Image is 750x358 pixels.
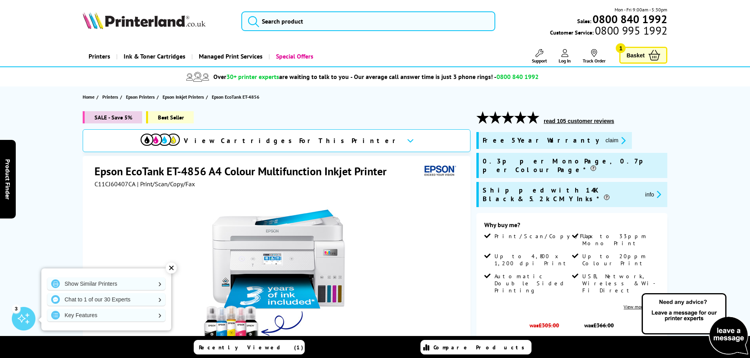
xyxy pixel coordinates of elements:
div: 3 [12,304,20,313]
span: Ink & Toner Cartridges [124,46,185,66]
span: Epson Printers [126,93,155,101]
a: Compare Products [420,340,531,354]
a: Log In [559,49,571,64]
img: Epson EcoTank ET-4856 [200,204,355,358]
span: Epson Inkjet Printers [163,93,204,101]
a: Support [532,49,547,64]
a: Show Similar Printers [47,277,165,290]
span: Printers [102,93,118,101]
a: Chat to 1 of our 30 Experts [47,293,165,306]
span: Free 5 Year Warranty [483,136,599,145]
a: Special Offers [269,46,319,66]
span: Print/Scan/Copy/Fax [494,233,596,240]
span: Up to 4,800 x 1,200 dpi Print [494,253,570,267]
span: Automatic Double Sided Printing [494,273,570,294]
b: 0800 840 1992 [593,12,667,26]
input: Search product [241,11,495,31]
span: Recently Viewed (1) [199,344,304,351]
a: Printers [102,93,120,101]
span: Shipped with 14K Black & 5.2k CMY Inks* [483,186,639,203]
a: 0800 840 1992 [591,15,667,23]
span: USB, Network, Wireless & Wi-Fi Direct [582,273,658,294]
span: Best Seller [146,111,194,123]
span: was [581,318,617,329]
img: Epson [421,164,457,178]
div: ✕ [166,263,177,274]
a: Basket 1 [619,47,667,64]
span: 0800 840 1992 [496,73,539,81]
span: Mon - Fri 9:00am - 5:30pm [615,6,667,13]
span: | Print/Scan/Copy/Fax [137,180,195,188]
a: Epson Printers [126,93,157,101]
div: Why buy me? [484,221,659,233]
span: View Cartridges For This Printer [184,136,400,145]
img: cmyk-icon.svg [141,134,180,146]
span: was [525,318,563,329]
span: SALE - Save 5% [83,111,142,123]
span: 0800 995 1992 [594,27,667,34]
span: Epson EcoTank ET-4856 [212,93,259,101]
a: Printers [83,46,116,66]
span: Customer Service: [550,27,667,36]
a: Printerland Logo [83,12,232,31]
h1: Epson EcoTank ET-4856 A4 Colour Multifunction Inkjet Printer [94,164,394,178]
a: View more details [624,304,659,310]
a: Recently Viewed (1) [194,340,305,354]
img: Printerland Logo [83,12,206,29]
span: Support [532,58,547,64]
img: Open Live Chat window [640,292,750,356]
span: Product Finder [4,159,12,199]
span: 0.3p per Mono Page, 0.7p per Colour Page* [483,157,663,174]
span: C11CJ60407CA [94,180,135,188]
span: Sales: [577,17,591,25]
span: Compare Products [433,344,529,351]
span: Up to 33ppm Mono Print [582,233,658,247]
strike: £366.00 [593,321,614,329]
span: £347.17 [581,333,617,347]
a: Home [83,93,96,101]
span: Log In [559,58,571,64]
a: Ink & Toner Cartridges [116,46,191,66]
span: Up to 20ppm Colour Print [582,253,658,267]
a: Track Order [583,49,606,64]
span: Home [83,93,94,101]
a: Key Features [47,309,165,321]
button: read 105 customer reviews [541,117,617,125]
a: Epson Inkjet Printers [163,93,206,101]
span: Over are waiting to talk to you [213,73,349,81]
span: £289.31 [525,333,563,347]
a: Epson EcoTank ET-4856 [212,93,261,101]
span: 30+ printer experts [226,73,279,81]
button: promo-description [643,190,664,199]
span: - Our average call answer time is just 3 phone rings! - [350,73,539,81]
strike: £305.00 [539,321,559,329]
button: promo-description [603,136,628,145]
span: Basket [626,50,644,61]
a: Managed Print Services [191,46,269,66]
span: 1 [616,43,626,53]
